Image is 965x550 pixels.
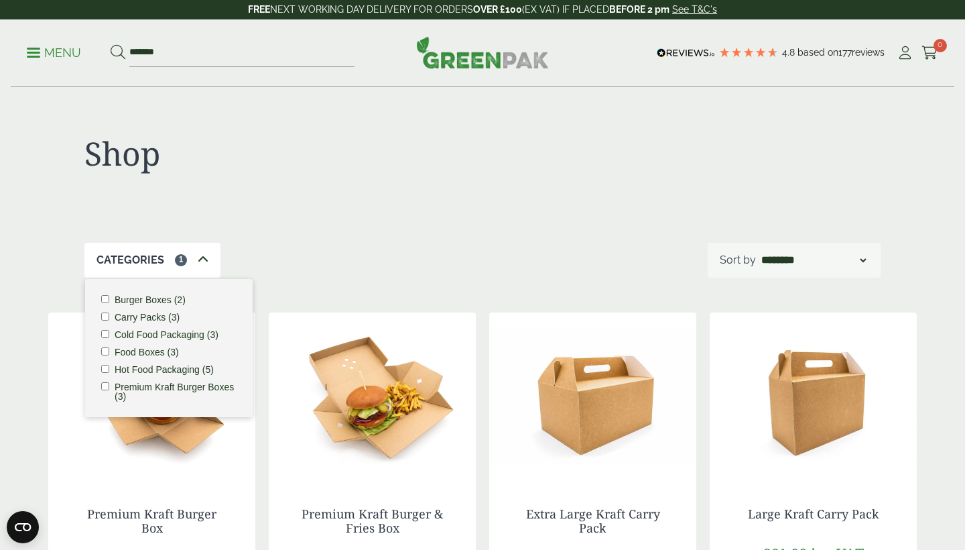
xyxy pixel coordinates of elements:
[27,45,81,58] a: Menu
[718,46,779,58] div: 4.8 Stars
[897,46,913,60] i: My Account
[710,313,917,480] img: IMG_5979 (Large)
[269,313,476,480] img: GP2520076-EDITED-Premium-Kraft-Burger-and-Fries-box-with-Burger-and-Fries
[96,252,164,268] p: Categories
[115,313,180,322] label: Carry Packs (3)
[115,330,218,339] label: Cold Food Packaging (3)
[27,45,81,61] p: Menu
[115,295,186,305] label: Burger Boxes (2)
[115,365,214,374] label: Hot Food Packaging (5)
[782,47,797,58] span: 4.8
[748,506,879,522] a: Large Kraft Carry Pack
[7,511,39,543] button: Open CMP widget
[416,36,549,68] img: GreenPak Supplies
[84,134,482,173] h1: Shop
[526,506,660,537] a: Extra Large Kraft Carry Pack
[489,313,696,480] img: IMG_5980 (Large)
[838,47,852,58] span: 177
[302,506,443,537] a: Premium Kraft Burger & Fries Box
[175,254,187,266] span: 1
[921,46,938,60] i: Cart
[115,382,237,401] label: Premium Kraft Burger Boxes (3)
[609,4,669,15] strong: BEFORE 2 pm
[657,48,715,58] img: REVIEWS.io
[248,4,270,15] strong: FREE
[852,47,885,58] span: reviews
[473,4,522,15] strong: OVER £100
[115,347,179,357] label: Food Boxes (3)
[921,43,938,63] a: 0
[720,252,756,268] p: Sort by
[48,313,255,480] img: GP2520075 Premium Kraft Burger Box with Burger
[759,252,868,268] select: Shop order
[797,47,838,58] span: Based on
[934,39,947,52] span: 0
[672,4,717,15] a: See T&C's
[87,506,216,537] a: Premium Kraft Burger Box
